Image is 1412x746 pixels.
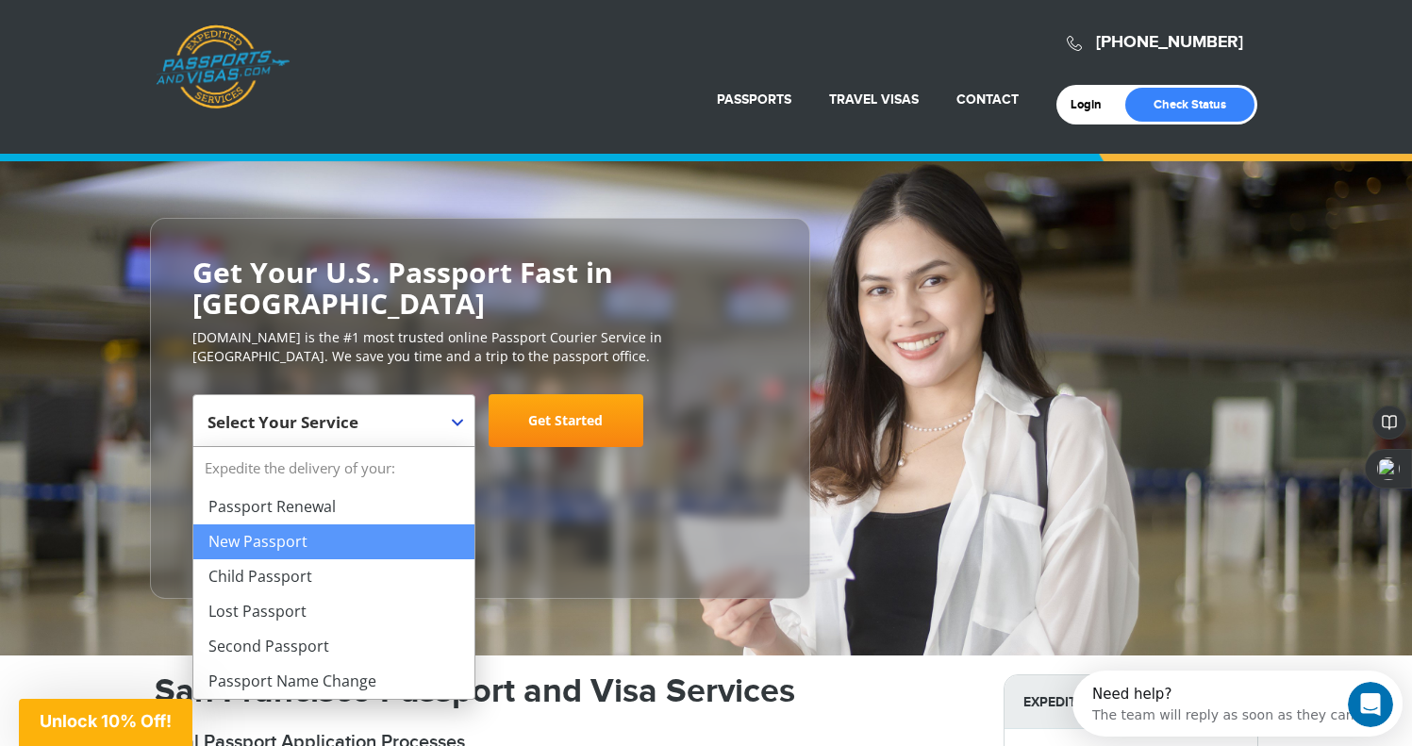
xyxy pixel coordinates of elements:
[829,91,919,108] a: Travel Visas
[20,16,282,31] div: Need help?
[1071,97,1115,112] a: Login
[1125,88,1254,122] a: Check Status
[8,8,338,59] div: Open Intercom Messenger
[717,91,791,108] a: Passports
[193,489,474,524] li: Passport Renewal
[1005,675,1257,729] strong: Expedite Your Passport
[19,699,192,746] div: Unlock 10% Off!
[193,664,474,699] li: Passport Name Change
[489,394,643,447] a: Get Started
[156,25,290,109] a: Passports & [DOMAIN_NAME]
[193,559,474,594] li: Child Passport
[193,447,474,489] strong: Expedite the delivery of your:
[40,711,172,731] span: Unlock 10% Off!
[155,674,975,708] h1: San Francisco Passport and Visa Services
[208,402,456,455] span: Select Your Service
[193,524,474,559] li: New Passport
[193,594,474,629] li: Lost Passport
[1348,682,1393,727] iframe: Intercom live chat
[193,629,474,664] li: Second Passport
[208,411,358,433] span: Select Your Service
[192,328,768,366] p: [DOMAIN_NAME] is the #1 most trusted online Passport Courier Service in [GEOGRAPHIC_DATA]. We sav...
[192,257,768,319] h2: Get Your U.S. Passport Fast in [GEOGRAPHIC_DATA]
[193,447,474,699] li: Expedite the delivery of your:
[192,456,768,475] span: Starting at $199 + government fees
[1096,32,1243,53] a: [PHONE_NUMBER]
[1072,671,1403,737] iframe: Intercom live chat discovery launcher
[20,31,282,51] div: The team will reply as soon as they can
[192,394,475,447] span: Select Your Service
[956,91,1019,108] a: Contact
